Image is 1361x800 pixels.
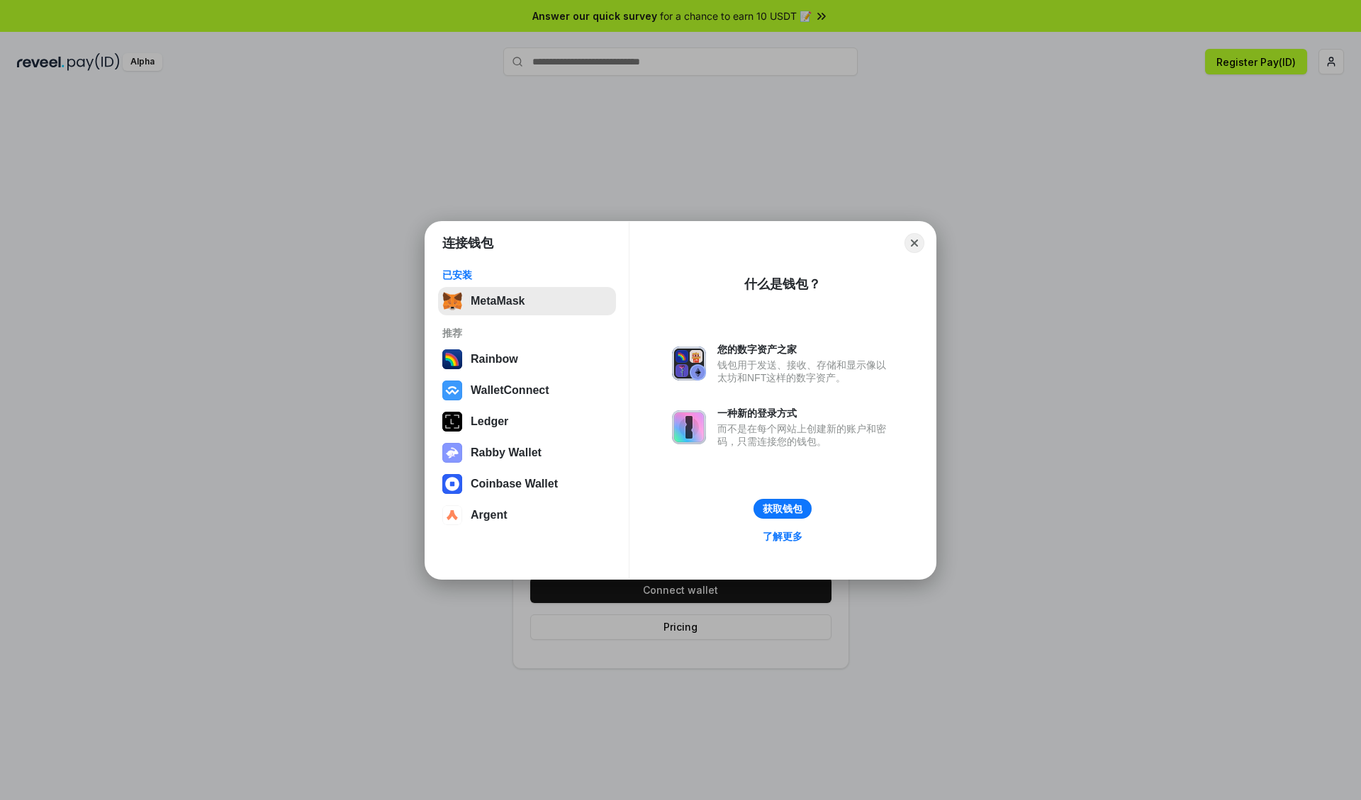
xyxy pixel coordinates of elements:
[672,347,706,381] img: svg+xml,%3Csvg%20xmlns%3D%22http%3A%2F%2Fwww.w3.org%2F2000%2Fsvg%22%20fill%3D%22none%22%20viewBox...
[442,291,462,311] img: svg+xml,%3Csvg%20fill%3D%22none%22%20height%3D%2233%22%20viewBox%3D%220%200%2035%2033%22%20width%...
[438,439,616,467] button: Rabby Wallet
[438,376,616,405] button: WalletConnect
[717,422,893,448] div: 而不是在每个网站上创建新的账户和密码，只需连接您的钱包。
[672,410,706,444] img: svg+xml,%3Csvg%20xmlns%3D%22http%3A%2F%2Fwww.w3.org%2F2000%2Fsvg%22%20fill%3D%22none%22%20viewBox...
[438,345,616,373] button: Rainbow
[717,407,893,419] div: 一种新的登录方式
[904,233,924,253] button: Close
[438,470,616,498] button: Coinbase Wallet
[442,269,612,281] div: 已安装
[471,509,508,522] div: Argent
[471,478,558,490] div: Coinbase Wallet
[438,501,616,529] button: Argent
[471,295,525,308] div: MetaMask
[438,287,616,315] button: MetaMask
[717,359,893,384] div: 钱包用于发送、接收、存储和显示像以太坊和NFT这样的数字资产。
[442,412,462,432] img: svg+xml,%3Csvg%20xmlns%3D%22http%3A%2F%2Fwww.w3.org%2F2000%2Fsvg%22%20width%3D%2228%22%20height%3...
[442,235,493,252] h1: 连接钱包
[763,502,802,515] div: 获取钱包
[744,276,821,293] div: 什么是钱包？
[442,381,462,400] img: svg+xml,%3Csvg%20width%3D%2228%22%20height%3D%2228%22%20viewBox%3D%220%200%2028%2028%22%20fill%3D...
[471,446,542,459] div: Rabby Wallet
[754,499,812,519] button: 获取钱包
[754,527,811,546] a: 了解更多
[442,349,462,369] img: svg+xml,%3Csvg%20width%3D%22120%22%20height%3D%22120%22%20viewBox%3D%220%200%20120%20120%22%20fil...
[471,415,508,428] div: Ledger
[442,474,462,494] img: svg+xml,%3Csvg%20width%3D%2228%22%20height%3D%2228%22%20viewBox%3D%220%200%2028%2028%22%20fill%3D...
[442,505,462,525] img: svg+xml,%3Csvg%20width%3D%2228%22%20height%3D%2228%22%20viewBox%3D%220%200%2028%2028%22%20fill%3D...
[442,443,462,463] img: svg+xml,%3Csvg%20xmlns%3D%22http%3A%2F%2Fwww.w3.org%2F2000%2Fsvg%22%20fill%3D%22none%22%20viewBox...
[763,530,802,543] div: 了解更多
[442,327,612,339] div: 推荐
[471,384,549,397] div: WalletConnect
[717,343,893,356] div: 您的数字资产之家
[438,407,616,436] button: Ledger
[471,353,518,366] div: Rainbow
